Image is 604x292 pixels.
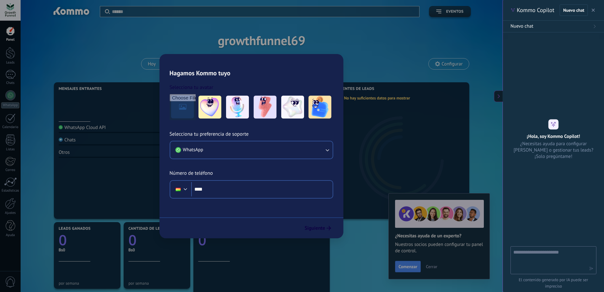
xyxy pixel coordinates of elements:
button: Nuevo chat [560,4,588,16]
img: -3.jpeg [254,96,276,119]
span: Selecciona tu preferencia de soporte [170,130,249,139]
button: WhatsApp [170,141,333,159]
h2: ¡Hola, soy Kommo Copilot! [527,133,580,139]
img: -5.jpeg [308,96,331,119]
h2: Hagamos Kommo tuyo [159,54,343,77]
span: Selecciona tu avatar [170,83,213,92]
span: El contenido generado por IA puede ser impreciso [510,277,596,289]
span: ¿Necesitas ayuda para configurar [PERSON_NAME] o gestionar tus leads? ¡Solo pregúntame! [510,140,596,160]
button: Siguiente [302,223,334,234]
img: -2.jpeg [226,96,249,119]
span: WhatsApp [183,147,203,153]
span: Nuevo chat [563,8,584,12]
img: -4.jpeg [281,96,304,119]
span: Siguiente [305,226,325,230]
div: Bolivia: + 591 [172,183,184,196]
span: Nuevo chat [510,23,533,30]
span: Número de teléfono [170,169,213,178]
img: -1.jpeg [198,96,221,119]
button: Nuevo chat [503,21,604,32]
span: Kommo Copilot [517,6,554,14]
